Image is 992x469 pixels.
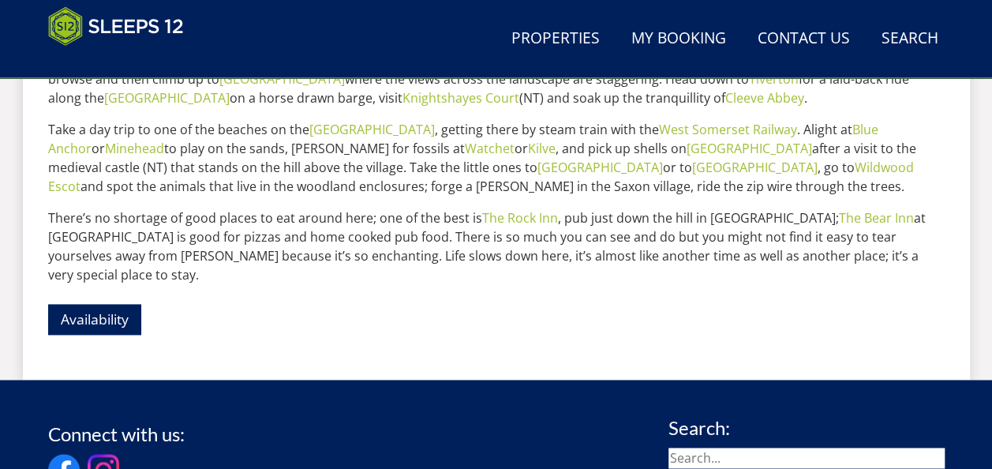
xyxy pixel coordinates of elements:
[505,21,606,57] a: Properties
[104,89,230,107] a: [GEOGRAPHIC_DATA]
[875,21,945,57] a: Search
[48,424,185,445] h3: Connect with us:
[751,21,856,57] a: Contact Us
[48,304,141,335] a: Availability
[465,140,515,157] a: Watchet
[687,140,812,157] a: [GEOGRAPHIC_DATA]
[659,121,797,138] a: West Somerset Railway
[725,89,804,107] a: Cleeve Abbey
[48,6,184,46] img: Sleeps 12
[219,70,345,88] a: [GEOGRAPHIC_DATA]
[668,418,945,438] h3: Search:
[625,21,732,57] a: My Booking
[48,51,945,107] p: Amble around the little town of where there are local shops and regular [PERSON_NAME] markets; ve...
[528,140,556,157] a: Kilve
[105,140,164,157] a: Minehead
[48,159,914,195] a: Wildwood Escot
[48,121,878,157] a: Blue Anchor
[692,159,818,176] a: [GEOGRAPHIC_DATA]
[309,121,435,138] a: [GEOGRAPHIC_DATA]
[668,448,945,468] input: Search...
[402,89,519,107] a: Knightshayes Court
[839,209,914,227] a: The Bear Inn
[482,209,558,227] a: The Rock Inn
[749,70,799,88] a: Tiverton
[537,159,663,176] a: [GEOGRAPHIC_DATA]
[40,55,206,69] iframe: Customer reviews powered by Trustpilot
[48,208,945,284] p: There’s no shortage of good places to eat around here; one of the best is , pub just down the hil...
[48,120,945,196] p: Take a day trip to one of the beaches on the , getting there by steam train with the . Alight at ...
